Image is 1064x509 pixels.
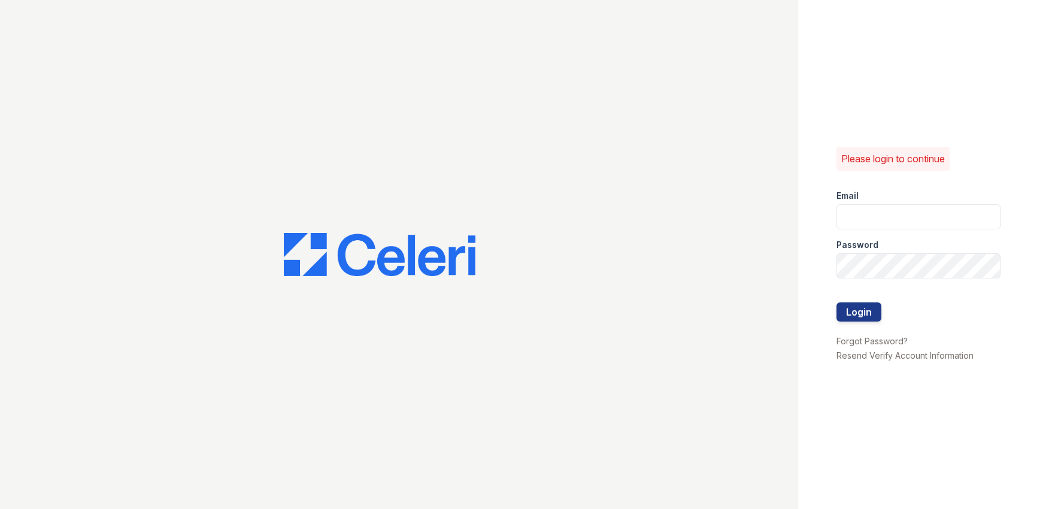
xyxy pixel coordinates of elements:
button: Login [836,302,881,322]
a: Forgot Password? [836,336,908,346]
img: CE_Logo_Blue-a8612792a0a2168367f1c8372b55b34899dd931a85d93a1a3d3e32e68fde9ad4.png [284,233,475,276]
label: Email [836,190,859,202]
p: Please login to continue [841,152,945,166]
a: Resend Verify Account Information [836,350,974,360]
label: Password [836,239,878,251]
